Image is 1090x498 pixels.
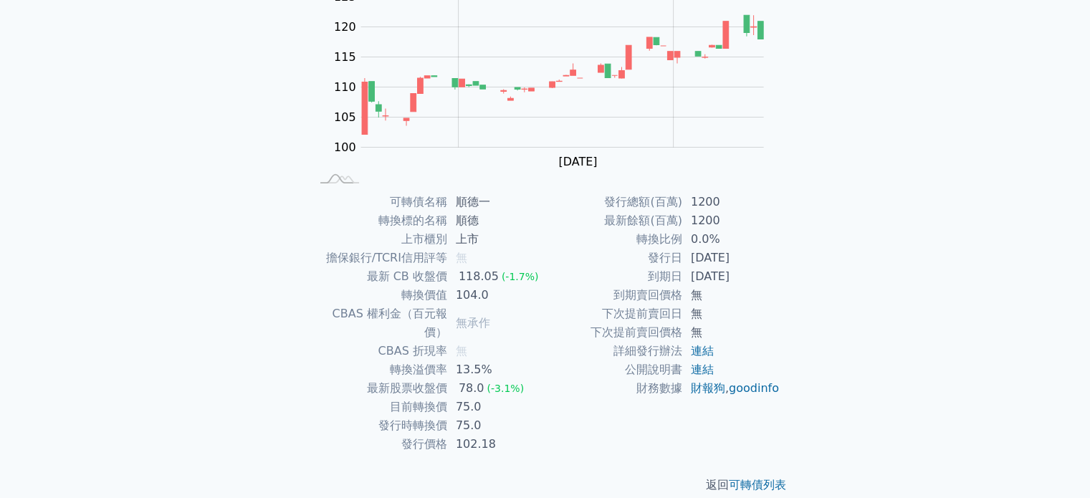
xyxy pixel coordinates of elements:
td: 發行總額(百萬) [545,193,682,211]
td: 財務數據 [545,379,682,398]
tspan: 105 [334,110,356,124]
td: 到期賣回價格 [545,286,682,305]
td: 上市櫃別 [310,230,447,249]
td: 1200 [682,211,780,230]
td: , [682,379,780,398]
td: 發行日 [545,249,682,267]
div: 聊天小工具 [1018,429,1090,498]
td: 75.0 [447,398,545,416]
td: [DATE] [682,249,780,267]
td: 發行時轉換價 [310,416,447,435]
span: 無 [456,344,467,358]
td: 順德 [447,211,545,230]
tspan: 100 [334,140,356,154]
td: 轉換溢價率 [310,360,447,379]
td: 0.0% [682,230,780,249]
td: 上市 [447,230,545,249]
td: CBAS 折現率 [310,342,447,360]
td: 詳細發行辦法 [545,342,682,360]
td: 102.18 [447,435,545,454]
td: 1200 [682,193,780,211]
td: 轉換比例 [545,230,682,249]
span: (-3.1%) [487,383,524,394]
a: 連結 [691,363,714,376]
td: CBAS 權利金（百元報價） [310,305,447,342]
a: 可轉債列表 [729,478,786,492]
td: [DATE] [682,267,780,286]
tspan: 120 [334,20,356,34]
td: 到期日 [545,267,682,286]
a: 連結 [691,344,714,358]
td: 下次提前賣回日 [545,305,682,323]
td: 轉換價值 [310,286,447,305]
td: 無 [682,286,780,305]
td: 最新 CB 收盤價 [310,267,447,286]
td: 最新股票收盤價 [310,379,447,398]
td: 順德一 [447,193,545,211]
tspan: 115 [334,50,356,64]
iframe: Chat Widget [1018,429,1090,498]
tspan: [DATE] [558,155,597,168]
td: 13.5% [447,360,545,379]
td: 75.0 [447,416,545,435]
div: 118.05 [456,267,502,286]
td: 無 [682,323,780,342]
td: 公開說明書 [545,360,682,379]
td: 目前轉換價 [310,398,447,416]
td: 下次提前賣回價格 [545,323,682,342]
g: Series [362,15,763,134]
tspan: 110 [334,80,356,94]
span: 無承作 [456,316,490,330]
td: 104.0 [447,286,545,305]
p: 返回 [293,477,798,494]
td: 發行價格 [310,435,447,454]
td: 轉換標的名稱 [310,211,447,230]
td: 擔保銀行/TCRI信用評等 [310,249,447,267]
span: 無 [456,251,467,264]
td: 可轉債名稱 [310,193,447,211]
a: 財報狗 [691,381,725,395]
td: 最新餘額(百萬) [545,211,682,230]
div: 78.0 [456,379,487,398]
span: (-1.7%) [502,271,539,282]
a: goodinfo [729,381,779,395]
td: 無 [682,305,780,323]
